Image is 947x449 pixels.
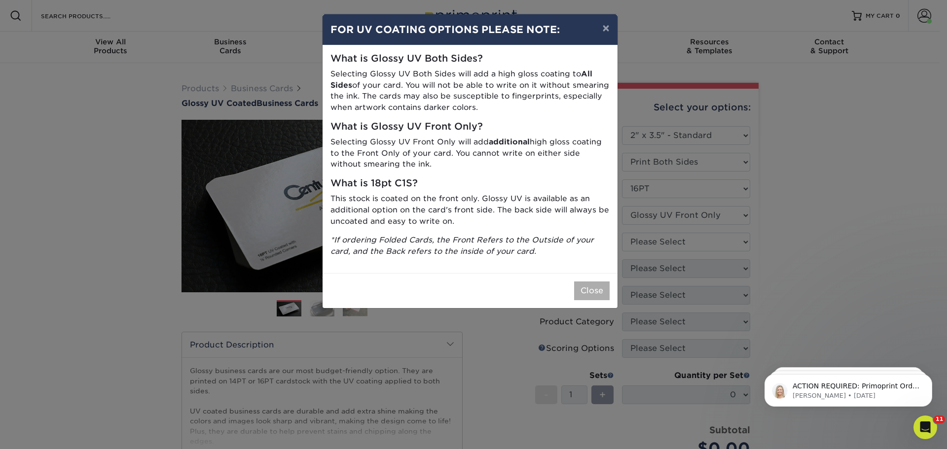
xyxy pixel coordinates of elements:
[489,137,530,146] strong: additional
[330,178,610,189] h5: What is 18pt C1S?
[913,415,937,439] iframe: Intercom live chat
[330,121,610,133] h5: What is Glossy UV Front Only?
[934,415,945,423] span: 11
[330,69,592,90] strong: All Sides
[330,193,610,227] p: This stock is coated on the front only. Glossy UV is available as an additional option on the car...
[330,69,610,113] p: Selecting Glossy UV Both Sides will add a high gloss coating to of your card. You will not be abl...
[750,353,947,422] iframe: Intercom notifications message
[594,14,617,42] button: ×
[330,22,610,37] h4: FOR UV COATING OPTIONS PLEASE NOTE:
[330,53,610,65] h5: What is Glossy UV Both Sides?
[574,281,610,300] button: Close
[330,235,594,256] i: *If ordering Folded Cards, the Front Refers to the Outside of your card, and the Back refers to t...
[330,137,610,170] p: Selecting Glossy UV Front Only will add high gloss coating to the Front Only of your card. You ca...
